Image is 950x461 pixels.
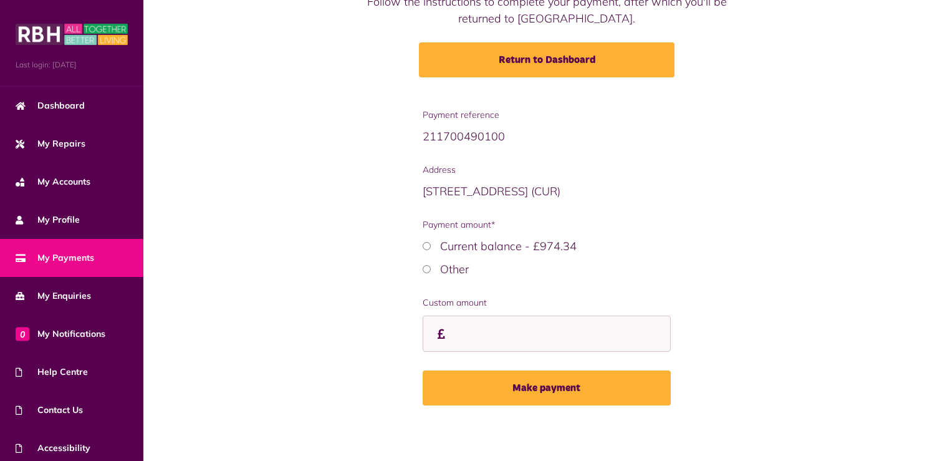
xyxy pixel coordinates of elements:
span: Contact Us [16,404,83,417]
span: My Payments [16,251,94,264]
span: Address [423,163,671,177]
button: Make payment [423,371,671,405]
span: Help Centre [16,366,88,379]
span: Last login: [DATE] [16,59,128,70]
label: Current balance - £974.34 [440,239,577,253]
label: Other [440,262,469,276]
span: 0 [16,327,29,341]
img: MyRBH [16,22,128,47]
span: [STREET_ADDRESS] (CUR) [423,184,560,198]
span: Payment amount* [423,218,671,231]
span: Dashboard [16,99,85,112]
span: My Notifications [16,328,105,341]
span: My Accounts [16,175,90,188]
a: Return to Dashboard [419,42,674,77]
span: Payment reference [423,109,671,122]
span: 211700490100 [423,129,505,143]
span: Accessibility [16,442,90,455]
label: Custom amount [423,296,671,309]
span: My Repairs [16,137,85,150]
span: My Profile [16,213,80,226]
span: My Enquiries [16,289,91,303]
